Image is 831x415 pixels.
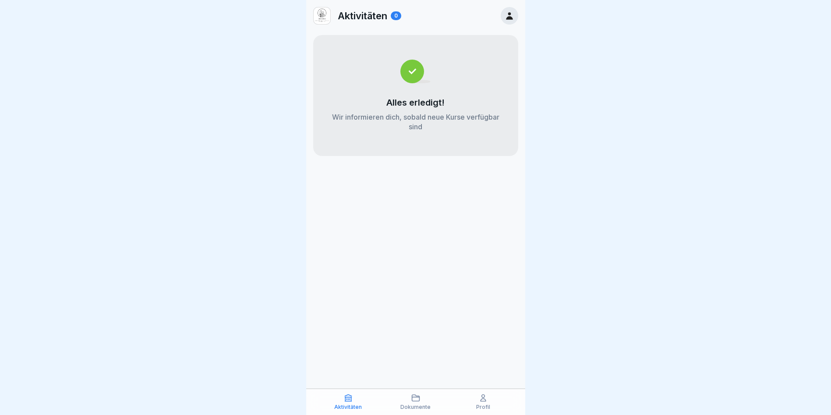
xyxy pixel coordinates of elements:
[400,404,431,410] p: Dokumente
[338,10,387,21] p: Aktivitäten
[386,97,445,108] p: Alles erledigt!
[476,404,490,410] p: Profil
[331,112,501,131] p: Wir informieren dich, sobald neue Kurse verfügbar sind
[334,404,362,410] p: Aktivitäten
[314,7,330,24] img: icdagxxof0hh1s6lrtp4d4vr.png
[400,60,431,83] img: completed.svg
[391,11,401,20] div: 0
